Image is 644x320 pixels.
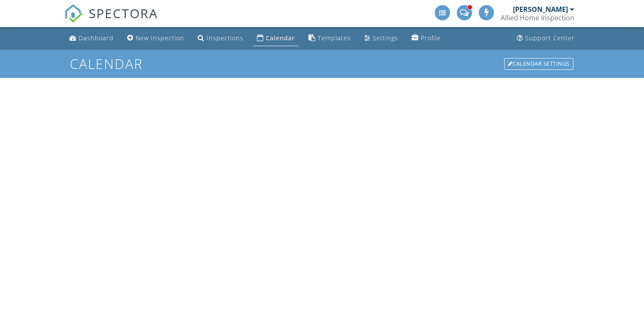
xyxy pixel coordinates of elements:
[136,34,184,42] div: New Inspection
[66,30,117,46] a: Dashboard
[361,30,401,46] a: Settings
[408,30,444,46] a: Profile
[194,30,247,46] a: Inspections
[64,4,83,23] img: The Best Home Inspection Software - Spectora
[79,34,114,42] div: Dashboard
[207,34,243,42] div: Inspections
[525,34,575,42] div: Support Center
[89,4,158,22] span: SPECTORA
[254,30,298,46] a: Calendar
[70,56,574,71] h1: Calendar
[513,30,578,46] a: Support Center
[503,57,574,71] a: Calendar Settings
[513,5,568,14] div: [PERSON_NAME]
[501,14,574,22] div: Allied Home Inspection
[124,30,188,46] a: New Inspection
[318,34,351,42] div: Templates
[305,30,354,46] a: Templates
[504,58,573,70] div: Calendar Settings
[421,34,441,42] div: Profile
[373,34,398,42] div: Settings
[266,34,295,42] div: Calendar
[64,11,158,29] a: SPECTORA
